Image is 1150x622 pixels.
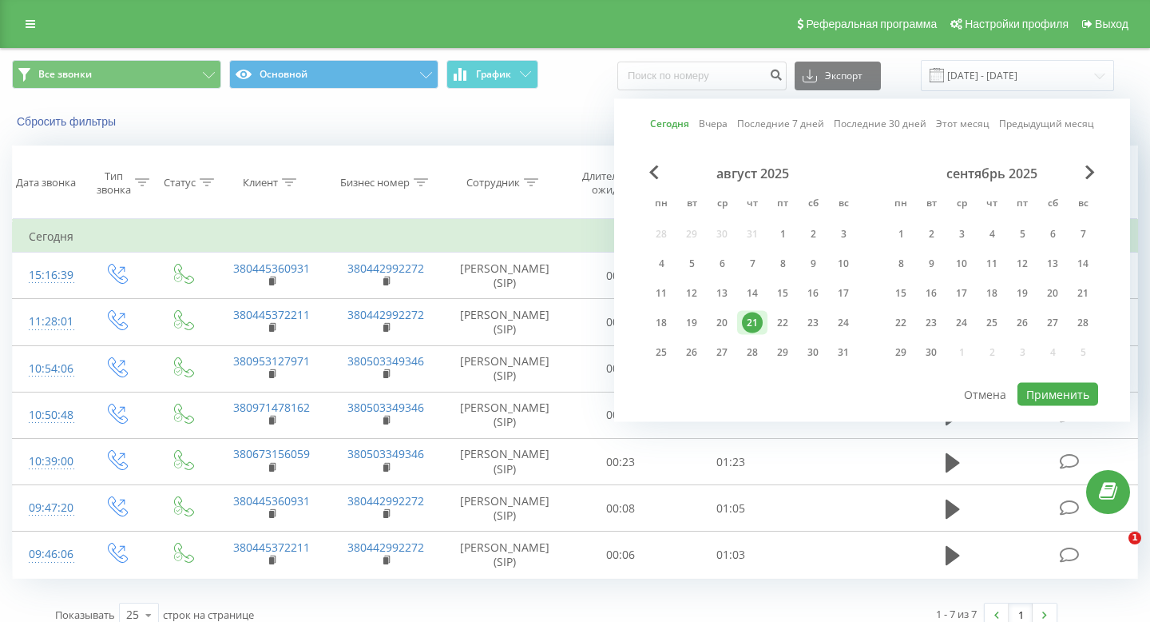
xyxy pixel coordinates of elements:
[16,176,76,189] div: Дата звонка
[707,252,737,276] div: ср 6 авг. 2025 г.
[650,116,689,131] a: Сегодня
[1010,193,1034,217] abbr: пятница
[681,283,702,304] div: 12
[803,224,823,245] div: 2
[681,342,702,363] div: 26
[712,342,732,363] div: 27
[798,311,828,335] div: сб 23 авг. 2025 г.
[921,283,942,304] div: 16
[646,252,676,276] div: пн 4 авг. 2025 г.
[646,281,676,305] div: пн 11 авг. 2025 г.
[890,224,911,245] div: 1
[886,252,916,276] div: пн 8 сент. 2025 г.
[921,224,942,245] div: 2
[466,176,520,189] div: Сотрудник
[965,18,1069,30] span: Настройки профиля
[742,253,763,274] div: 7
[1007,222,1037,246] div: пт 5 сент. 2025 г.
[803,253,823,274] div: 9
[737,311,767,335] div: чт 21 авг. 2025 г.
[233,446,310,461] a: 380673156059
[29,400,67,431] div: 10:50:48
[1012,313,1033,333] div: 26
[798,252,828,276] div: сб 9 авг. 2025 г.
[737,281,767,305] div: чт 14 авг. 2025 г.
[916,222,946,246] div: вт 2 сент. 2025 г.
[676,281,707,305] div: вт 12 авг. 2025 г.
[676,485,786,532] td: 01:05
[347,261,424,276] a: 380442992272
[1007,252,1037,276] div: пт 12 сент. 2025 г.
[676,341,707,365] div: вт 26 авг. 2025 г.
[649,165,659,180] span: Previous Month
[798,341,828,365] div: сб 30 авг. 2025 г.
[737,116,824,131] a: Последние 7 дней
[955,383,1015,406] button: Отмена
[712,283,732,304] div: 13
[886,341,916,365] div: пн 29 сент. 2025 г.
[740,193,764,217] abbr: четверг
[710,193,734,217] abbr: среда
[233,353,310,369] a: 380953127971
[834,116,926,131] a: Последние 30 дней
[12,60,221,89] button: Все звонки
[950,193,974,217] abbr: среда
[795,62,881,90] button: Экспорт
[767,311,798,335] div: пт 22 авг. 2025 г.
[1068,311,1098,335] div: вс 28 сент. 2025 г.
[233,493,310,508] a: 380445360931
[828,222,859,246] div: вс 3 авг. 2025 г.
[29,353,67,385] div: 10:54:06
[1068,252,1098,276] div: вс 14 сент. 2025 г.
[38,68,92,81] span: Все звонки
[977,281,1007,305] div: чт 18 сент. 2025 г.
[163,608,254,622] span: строк на странице
[737,341,767,365] div: чт 28 авг. 2025 г.
[890,313,911,333] div: 22
[977,311,1007,335] div: чт 25 сент. 2025 г.
[566,485,676,532] td: 00:08
[443,392,566,438] td: [PERSON_NAME] (SIP)
[1042,313,1063,333] div: 27
[649,193,673,217] abbr: понедельник
[831,193,855,217] abbr: воскресенье
[772,313,793,333] div: 22
[921,342,942,363] div: 30
[981,224,1002,245] div: 4
[581,169,654,197] div: Длительность ожидания
[1068,281,1098,305] div: вс 21 сент. 2025 г.
[919,193,943,217] abbr: вторник
[1085,165,1095,180] span: Next Month
[97,169,131,197] div: Тип звонка
[1007,311,1037,335] div: пт 26 сент. 2025 г.
[806,18,937,30] span: Реферальная программа
[936,116,989,131] a: Этот месяц
[742,313,763,333] div: 21
[707,281,737,305] div: ср 13 авг. 2025 г.
[707,311,737,335] div: ср 20 авг. 2025 г.
[1128,532,1141,544] span: 1
[828,311,859,335] div: вс 24 авг. 2025 г.
[803,283,823,304] div: 16
[29,306,67,337] div: 11:28:01
[803,342,823,363] div: 30
[833,224,854,245] div: 3
[443,532,566,578] td: [PERSON_NAME] (SIP)
[1071,193,1095,217] abbr: воскресенье
[233,307,310,322] a: 380445372211
[742,283,763,304] div: 14
[771,193,795,217] abbr: пятница
[767,281,798,305] div: пт 15 авг. 2025 г.
[772,224,793,245] div: 1
[951,283,972,304] div: 17
[737,252,767,276] div: чт 7 авг. 2025 г.
[828,281,859,305] div: вс 17 авг. 2025 г.
[1037,311,1068,335] div: сб 27 сент. 2025 г.
[617,62,787,90] input: Поиск по номеру
[443,345,566,392] td: [PERSON_NAME] (SIP)
[566,392,676,438] td: 00:08
[742,342,763,363] div: 28
[1012,283,1033,304] div: 19
[676,532,786,578] td: 01:03
[801,193,825,217] abbr: суббота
